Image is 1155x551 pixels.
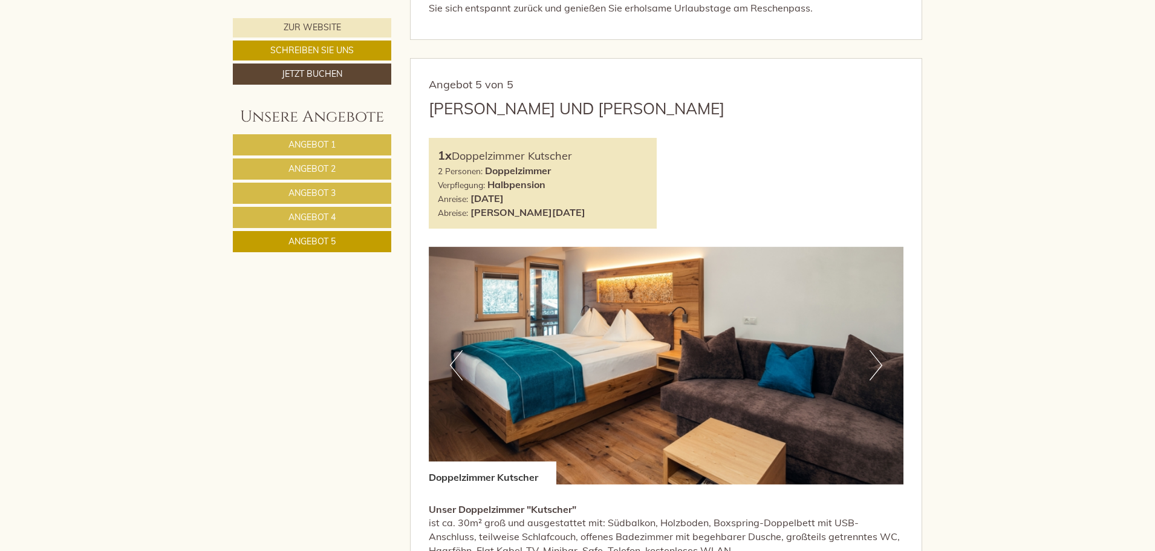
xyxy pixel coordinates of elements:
b: Halbpension [487,178,545,191]
b: Doppelzimmer [485,165,551,177]
b: [PERSON_NAME][DATE] [470,206,585,218]
img: image [429,247,904,484]
span: Angebot 5 [288,236,336,247]
button: Previous [450,350,463,380]
span: Angebot 5 von 5 [429,77,513,91]
a: Jetzt buchen [233,64,391,85]
span: Angebot 3 [288,187,336,198]
div: Doppelzimmer Kutscher [429,461,556,484]
a: Zur Website [233,18,391,37]
b: [DATE] [470,192,504,204]
b: 1x [438,148,452,163]
a: Schreiben Sie uns [233,41,391,60]
small: Abreise: [438,207,468,218]
span: Angebot 2 [288,163,336,174]
strong: Unser Doppelzimmer "Kutscher" [429,503,576,515]
small: Verpflegung: [438,180,485,190]
button: Next [870,350,882,380]
small: Anreise: [438,194,468,204]
span: Angebot 4 [288,212,336,223]
div: Unsere Angebote [233,106,391,128]
small: 2 Personen: [438,166,483,176]
div: Doppelzimmer Kutscher [438,147,648,165]
span: Angebot 1 [288,139,336,150]
div: [PERSON_NAME] und [PERSON_NAME] [429,97,724,120]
